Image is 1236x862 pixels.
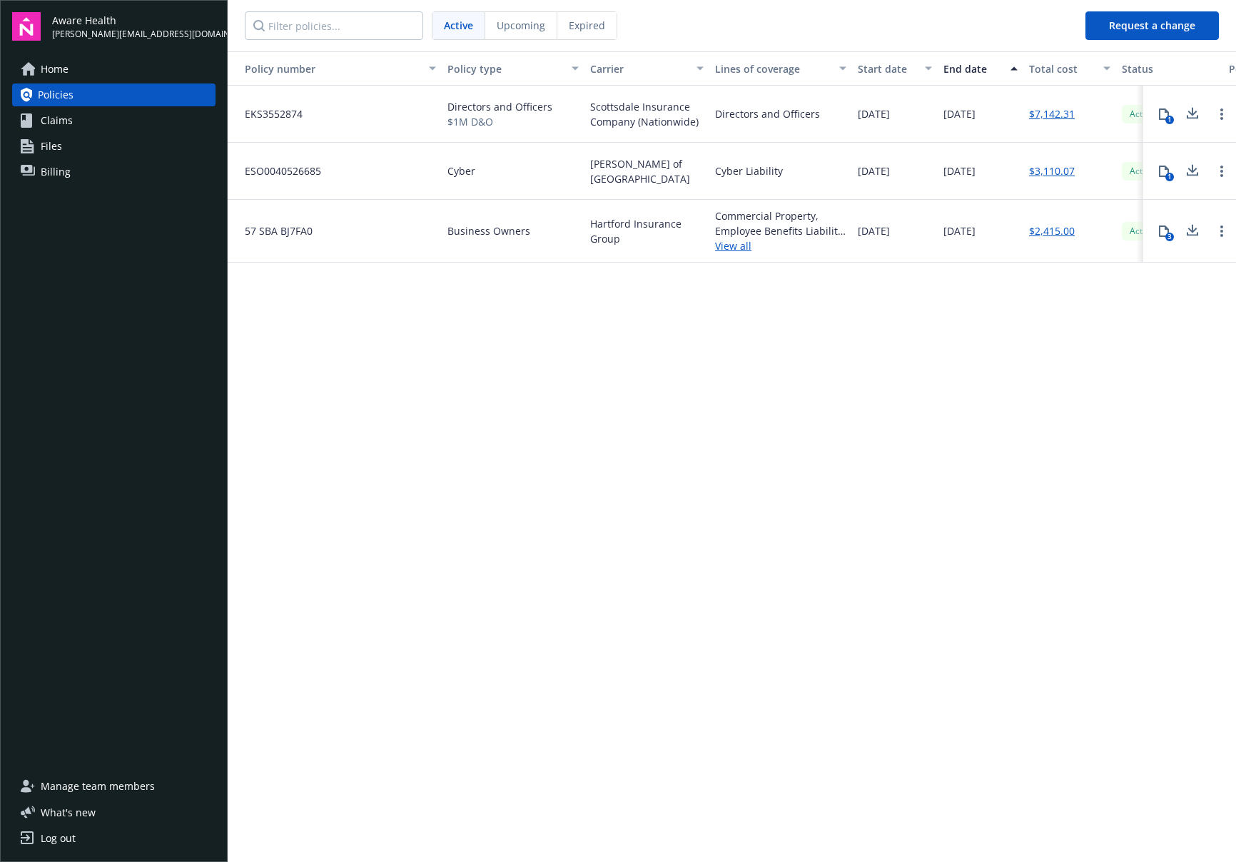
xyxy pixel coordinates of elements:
span: $1M D&O [447,114,552,129]
button: 3 [1150,217,1178,245]
div: Carrier [590,61,688,76]
button: Status [1116,51,1223,86]
a: Claims [12,109,216,132]
span: Directors and Officers [447,99,552,114]
span: EKS3552874 [233,106,303,121]
a: Billing [12,161,216,183]
a: Home [12,58,216,81]
button: Aware Health[PERSON_NAME][EMAIL_ADDRESS][DOMAIN_NAME] [52,12,216,41]
span: Scottsdale Insurance Company (Nationwide) [590,99,704,129]
a: Policies [12,83,216,106]
input: Filter policies... [245,11,423,40]
span: Cyber [447,163,475,178]
div: Total cost [1029,61,1095,76]
div: Status [1122,61,1217,76]
span: [DATE] [943,163,976,178]
button: 1 [1150,157,1178,186]
span: Active [1128,165,1156,178]
span: Expired [569,18,605,33]
a: $2,415.00 [1029,223,1075,238]
span: Manage team members [41,775,155,798]
a: $3,110.07 [1029,163,1075,178]
span: Business Owners [447,223,530,238]
a: Open options [1213,106,1230,123]
span: Upcoming [497,18,545,33]
button: Lines of coverage [709,51,852,86]
span: Home [41,58,69,81]
span: Active [1128,108,1156,121]
div: Policy type [447,61,563,76]
div: Toggle SortBy [233,61,420,76]
a: Files [12,135,216,158]
span: 57 SBA BJ7FA0 [233,223,313,238]
span: [DATE] [858,106,890,121]
div: Policy number [233,61,420,76]
button: What's new [12,805,118,820]
div: Start date [858,61,916,76]
span: ESO0040526685 [233,163,321,178]
button: 1 [1150,100,1178,128]
span: Aware Health [52,13,216,28]
div: Commercial Property, Employee Benefits Liability, Commercial Auto Liability, General Liability [715,208,846,238]
button: Policy type [442,51,584,86]
div: 1 [1165,116,1174,124]
span: [DATE] [858,223,890,238]
button: Carrier [584,51,709,86]
a: $7,142.31 [1029,106,1075,121]
div: Cyber Liability [715,163,783,178]
button: End date [938,51,1023,86]
div: 3 [1165,233,1174,241]
a: Open options [1213,163,1230,180]
div: 1 [1165,173,1174,181]
span: Hartford Insurance Group [590,216,704,246]
span: [DATE] [858,163,890,178]
a: Manage team members [12,775,216,798]
button: Start date [852,51,938,86]
span: [DATE] [943,106,976,121]
span: Files [41,135,62,158]
span: Active [444,18,473,33]
div: Directors and Officers [715,106,820,121]
span: What ' s new [41,805,96,820]
span: Claims [41,109,73,132]
div: Log out [41,827,76,850]
div: End date [943,61,1002,76]
span: Policies [38,83,74,106]
button: Request a change [1085,11,1219,40]
span: Active [1128,225,1156,238]
span: [PERSON_NAME][EMAIL_ADDRESS][DOMAIN_NAME] [52,28,216,41]
img: navigator-logo.svg [12,12,41,41]
span: Billing [41,161,71,183]
button: Total cost [1023,51,1116,86]
a: View all [715,238,846,253]
a: Open options [1213,223,1230,240]
div: Lines of coverage [715,61,831,76]
span: [PERSON_NAME] of [GEOGRAPHIC_DATA] [590,156,704,186]
span: [DATE] [943,223,976,238]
